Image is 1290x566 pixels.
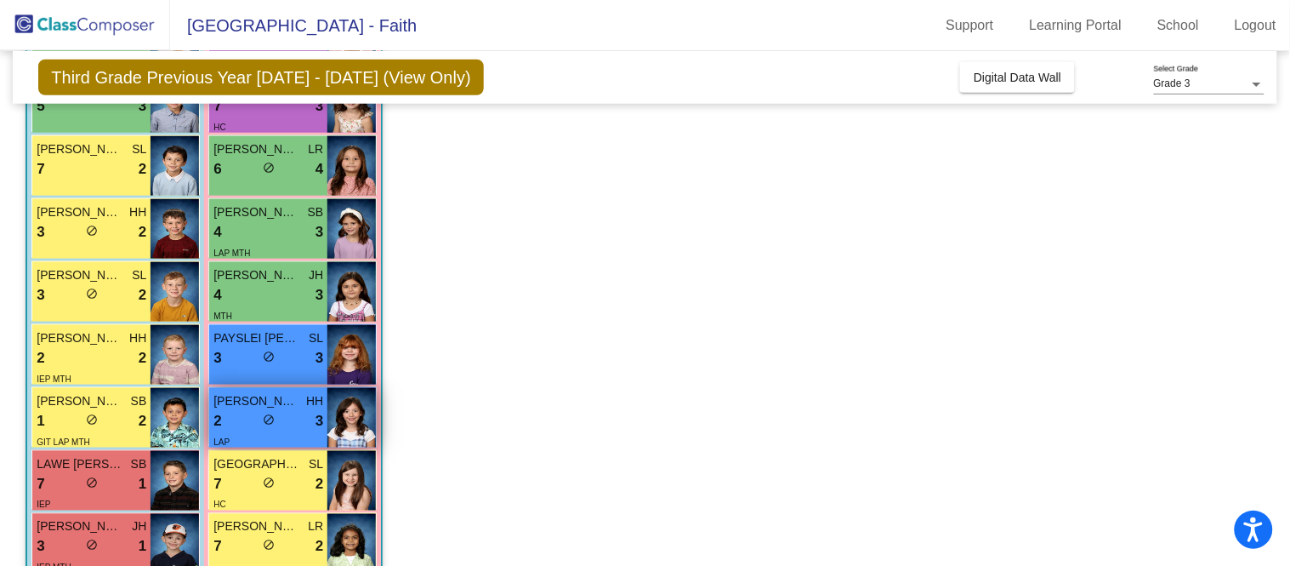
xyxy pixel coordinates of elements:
[86,540,98,552] span: do_not_disturb_alt
[132,518,146,536] span: JH
[213,347,221,369] span: 3
[1154,77,1191,89] span: Grade 3
[315,473,323,495] span: 2
[213,473,221,495] span: 7
[86,288,98,300] span: do_not_disturb_alt
[139,95,146,117] span: 3
[86,477,98,489] span: do_not_disturb_alt
[306,392,323,410] span: HH
[974,71,1061,84] span: Digital Data Wall
[131,455,147,473] span: SB
[139,221,146,243] span: 2
[315,95,323,117] span: 3
[1016,12,1136,39] a: Learning Portal
[315,347,323,369] span: 3
[1144,12,1213,39] a: School
[37,374,71,384] span: IEP MTH
[308,140,323,158] span: LR
[139,158,146,180] span: 2
[37,284,44,306] span: 3
[37,329,122,347] span: [PERSON_NAME]
[37,518,122,536] span: [PERSON_NAME]
[37,95,44,117] span: 5
[213,536,221,558] span: 7
[86,225,98,237] span: do_not_disturb_alt
[213,266,298,284] span: [PERSON_NAME]
[213,203,298,221] span: [PERSON_NAME]
[132,140,146,158] span: SL
[37,437,89,447] span: GIT LAP MTH
[213,95,221,117] span: 7
[1221,12,1290,39] a: Logout
[213,221,221,243] span: 4
[315,536,323,558] span: 2
[213,123,225,132] span: HC
[37,473,44,495] span: 7
[131,392,147,410] span: SB
[86,414,98,426] span: do_not_disturb_alt
[308,518,323,536] span: LR
[139,410,146,432] span: 2
[315,221,323,243] span: 3
[315,284,323,306] span: 3
[933,12,1008,39] a: Support
[132,266,146,284] span: SL
[139,473,146,495] span: 1
[37,455,122,473] span: LAWE [PERSON_NAME]
[960,62,1075,93] button: Digital Data Wall
[213,392,298,410] span: [PERSON_NAME]
[213,284,221,306] span: 4
[37,392,122,410] span: [PERSON_NAME]
[213,437,230,447] span: LAP
[309,329,323,347] span: SL
[170,12,417,39] span: [GEOGRAPHIC_DATA] - Faith
[37,347,44,369] span: 2
[139,347,146,369] span: 2
[315,410,323,432] span: 3
[213,329,298,347] span: PAYSLEI [PERSON_NAME]
[263,414,275,426] span: do_not_disturb_alt
[309,266,323,284] span: JH
[37,500,50,510] span: IEP
[139,536,146,558] span: 1
[37,410,44,432] span: 1
[309,455,323,473] span: SL
[37,140,122,158] span: [PERSON_NAME]
[263,162,275,174] span: do_not_disturb_alt
[37,221,44,243] span: 3
[37,266,122,284] span: [PERSON_NAME]
[315,158,323,180] span: 4
[213,249,250,258] span: LAP MTH
[213,312,232,321] span: MTH
[37,536,44,558] span: 3
[213,158,221,180] span: 6
[213,500,225,510] span: HC
[308,203,324,221] span: SB
[263,351,275,363] span: do_not_disturb_alt
[263,540,275,552] span: do_not_disturb_alt
[263,477,275,489] span: do_not_disturb_alt
[139,284,146,306] span: 2
[213,518,298,536] span: [PERSON_NAME]
[38,60,484,95] span: Third Grade Previous Year [DATE] - [DATE] (View Only)
[37,203,122,221] span: [PERSON_NAME]
[37,158,44,180] span: 7
[213,410,221,432] span: 2
[129,203,146,221] span: HH
[213,140,298,158] span: [PERSON_NAME]
[129,329,146,347] span: HH
[213,455,298,473] span: [GEOGRAPHIC_DATA][PERSON_NAME]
